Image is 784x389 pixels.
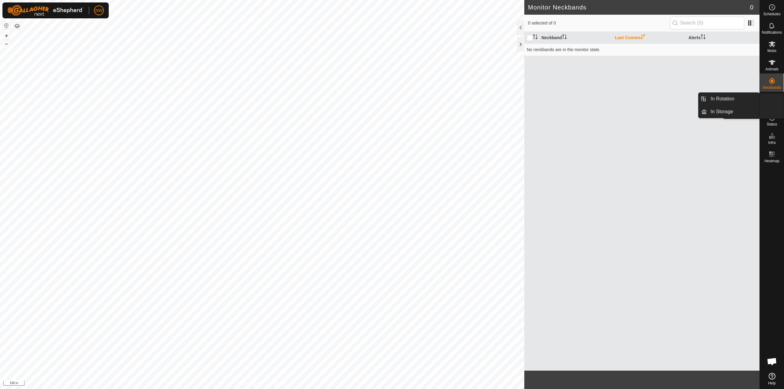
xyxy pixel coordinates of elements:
li: In Storage [699,106,759,118]
button: – [3,40,10,47]
span: Status [767,122,777,126]
a: Open chat [763,352,781,371]
img: Gallagher Logo [7,5,84,16]
li: In Rotation [699,93,759,105]
h2: Monitor Neckbands [528,4,750,11]
span: 0 selected of 0 [528,20,670,26]
button: Reset Map [3,22,10,29]
span: Notifications [762,31,782,34]
span: In Storage [710,108,733,115]
th: Neckband [539,32,612,44]
p-sorticon: Activate to sort [562,35,567,40]
span: Animals [765,67,778,71]
p-sorticon: Activate to sort [533,35,538,40]
a: In Rotation [707,93,759,105]
button: + [3,32,10,39]
p-sorticon: Activate to sort [641,35,646,40]
th: Last Comms [612,32,686,44]
button: Map Layers [13,22,21,30]
span: Schedules [763,12,780,16]
p-sorticon: Activate to sort [701,35,706,40]
a: Help [760,370,784,387]
span: Heatmap [764,159,779,163]
span: Help [768,381,776,385]
a: Contact Us [268,381,286,387]
span: 0 [750,3,753,12]
span: In Rotation [710,95,734,103]
a: In Storage [707,106,759,118]
span: Mobs [767,49,776,53]
span: Infra [768,141,775,144]
a: Privacy Policy [238,381,261,387]
input: Search (S) [670,17,744,29]
span: NW [95,7,102,14]
th: Alerts [686,32,759,44]
span: Neckbands [763,86,781,89]
td: No neckbands are in the monitor state. [524,43,759,56]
